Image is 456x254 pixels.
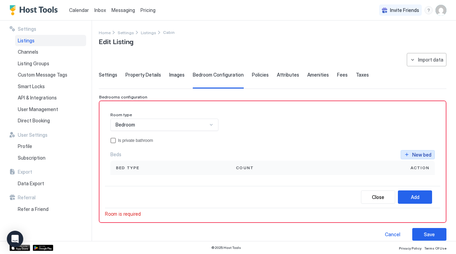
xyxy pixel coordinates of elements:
div: Is private bathroom [118,138,435,143]
span: Room is required [105,211,141,217]
a: Listings [141,29,156,36]
div: Save [424,231,435,238]
a: Privacy Policy [399,244,421,251]
a: Smart Locks [15,81,86,92]
span: Images [169,72,185,78]
span: Direct Booking [18,118,50,124]
a: API & Integrations [15,92,86,104]
span: Profile [18,143,32,149]
a: Calendar [69,6,89,14]
a: Listing Groups [15,58,86,69]
span: API & Integrations [18,95,57,101]
div: Breadcrumb [118,29,134,36]
span: Home [99,30,111,35]
div: menu [425,6,433,14]
span: Messaging [111,7,135,13]
a: Data Export [15,178,86,189]
span: © 2025 Host Tools [211,245,241,250]
span: Invite Friends [390,7,419,13]
span: Edit Listing [99,36,133,46]
a: User Management [15,104,86,115]
span: Action [411,165,429,171]
span: Terms Of Use [424,246,446,250]
span: Amenities [307,72,329,78]
span: Beds [110,151,121,158]
span: Property Details [125,72,161,78]
span: Bedroom Configuration [193,72,244,78]
span: Bed type [116,165,139,171]
a: App Store [10,245,30,251]
a: Inbox [94,6,106,14]
span: Settings [118,30,134,35]
span: Listings [18,38,35,44]
a: Terms Of Use [424,244,446,251]
span: User Settings [18,132,48,138]
span: Settings [99,72,117,78]
span: Listing Groups [18,61,49,67]
button: Import data [407,53,446,66]
a: Home [99,29,111,36]
span: Refer a Friend [18,206,49,212]
div: Breadcrumb [141,29,156,36]
a: Google Play Store [33,245,53,251]
span: Pricing [140,7,156,13]
div: privateBathroom [110,138,435,143]
span: Export [18,169,32,175]
a: Settings [118,29,134,36]
span: Breadcrumb [163,30,175,35]
span: Custom Message Tags [18,72,67,78]
span: Attributes [277,72,299,78]
a: Profile [15,141,86,152]
span: Bedroom [116,122,135,128]
span: User Management [18,106,58,112]
span: Listings [141,30,156,35]
a: Direct Booking [15,115,86,126]
span: Count [236,165,254,171]
span: Data Export [18,181,44,187]
span: Privacy Policy [399,246,421,250]
span: Channels [18,49,38,55]
span: Bedrooms configuration [99,94,147,99]
span: Subscription [18,155,45,161]
span: Referral [18,195,36,201]
span: Fees [337,72,348,78]
div: Cancel [385,231,400,238]
a: Channels [15,46,86,58]
div: User profile [435,5,446,16]
a: Custom Message Tags [15,69,86,81]
a: Refer a Friend [15,203,86,215]
div: Close [372,193,384,201]
a: Listings [15,35,86,46]
a: Messaging [111,6,135,14]
div: Add [411,193,419,201]
a: Subscription [15,152,86,164]
span: Policies [252,72,269,78]
span: Room type [110,112,132,117]
span: Calendar [69,7,89,13]
button: New bed [401,150,435,159]
div: Breadcrumb [99,29,111,36]
div: New bed [412,151,431,158]
span: Smart Locks [18,83,45,90]
div: Import data [418,56,443,63]
button: Close [361,190,395,204]
span: Inbox [94,7,106,13]
button: Add [398,190,432,204]
button: Cancel [375,228,410,241]
button: Save [412,228,446,241]
a: Host Tools Logo [10,5,61,15]
div: Open Intercom Messenger [7,231,23,247]
span: Settings [18,26,36,32]
span: Taxes [356,72,369,78]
